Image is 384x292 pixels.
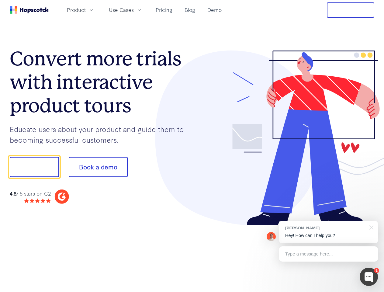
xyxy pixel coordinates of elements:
img: Mark Spera [267,232,276,241]
p: Hey! How can I help you? [285,232,372,239]
p: Educate users about your product and guide them to becoming successful customers. [10,124,192,145]
button: Book a demo [69,157,128,177]
span: Use Cases [109,6,134,14]
span: Product [67,6,86,14]
h1: Convert more trials with interactive product tours [10,47,192,117]
div: / 5 stars on G2 [10,190,51,197]
div: 1 [374,268,379,273]
button: Show me! [10,157,59,177]
a: Blog [182,5,198,15]
button: Product [63,5,98,15]
a: Demo [205,5,224,15]
button: Free Trial [327,2,374,18]
strong: 4.8 [10,190,16,197]
a: Pricing [153,5,175,15]
button: Use Cases [105,5,146,15]
div: [PERSON_NAME] [285,225,366,231]
a: Home [10,6,49,14]
div: Type a message here... [279,246,378,262]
